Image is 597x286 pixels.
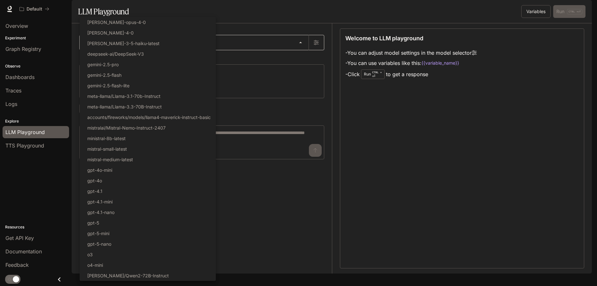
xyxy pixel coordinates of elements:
[87,230,109,237] p: gpt-5-mini
[87,219,99,226] p: gpt-5
[87,156,133,163] p: mistral-medium-latest
[87,51,144,57] p: deepseek-ai/DeepSeek-V3
[87,61,119,68] p: gemini-2.5-pro
[87,40,160,47] p: [PERSON_NAME]-3-5-haiku-latest
[87,209,114,216] p: gpt-4.1-nano
[87,241,111,247] p: gpt-5-nano
[87,103,162,110] p: meta-llama/Llama-3.3-70B-Instruct
[87,262,103,268] p: o4-mini
[87,251,93,258] p: o3
[87,135,126,142] p: ministral-8b-latest
[87,188,102,195] p: gpt-4.1
[87,19,146,26] p: [PERSON_NAME]-opus-4-0
[87,177,102,184] p: gpt-4o
[87,82,130,89] p: gemini-2.5-flash-lite
[87,29,134,36] p: [PERSON_NAME]-4-0
[87,72,122,78] p: gemini-2.5-flash
[87,272,169,279] p: [PERSON_NAME]/Qwen2-72B-Instruct
[87,146,127,152] p: mistral-small-latest
[87,167,112,173] p: gpt-4o-mini
[87,114,211,121] p: accounts/fireworks/models/llama4-maverick-instruct-basic
[87,93,161,99] p: meta-llama/Llama-3.1-70b-Instruct
[87,198,113,205] p: gpt-4.1-mini
[87,124,166,131] p: mistralai/Mistral-Nemo-Instruct-2407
